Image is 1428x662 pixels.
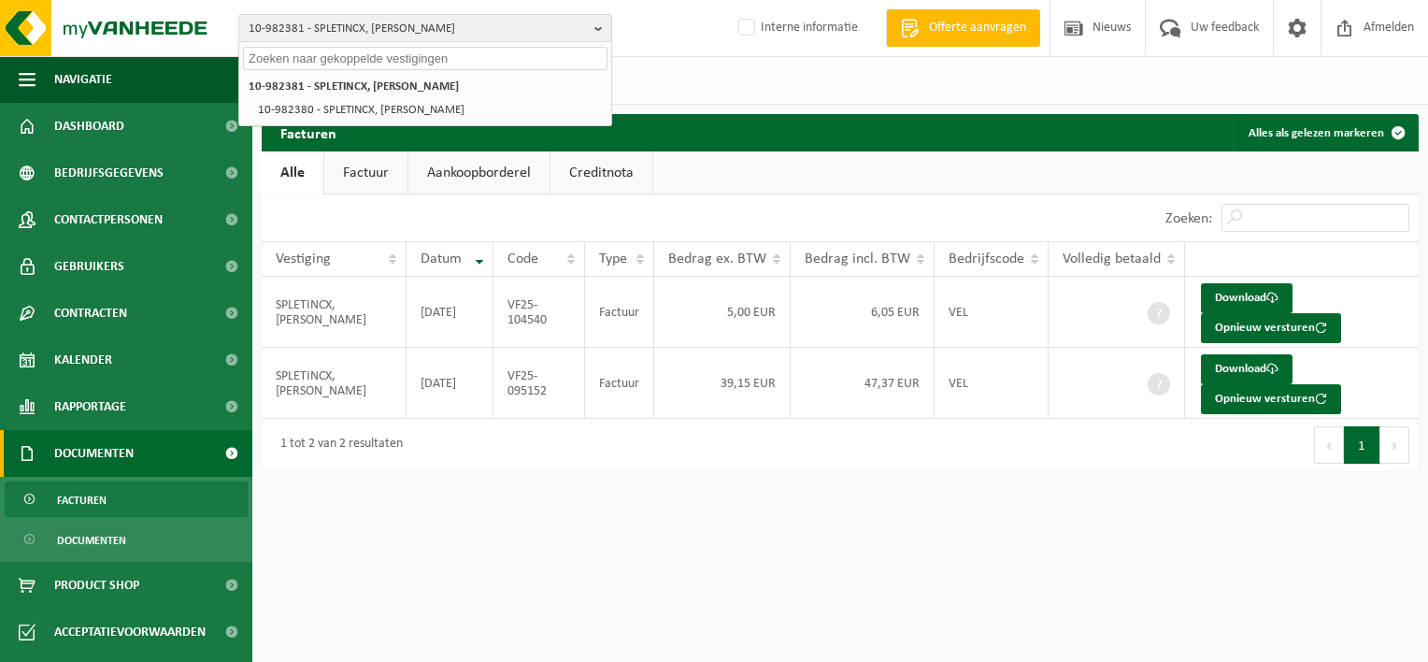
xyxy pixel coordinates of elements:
li: 10-982380 - SPLETINCX, [PERSON_NAME] [252,98,607,122]
span: Datum [421,252,462,266]
span: Bedrijfsgegevens [54,150,164,196]
a: Documenten [5,522,248,557]
span: Documenten [54,430,134,477]
span: Bedrijfscode [949,252,1024,266]
a: Facturen [5,482,248,517]
td: Factuur [585,277,654,348]
label: Zoeken: [1165,211,1212,226]
td: Factuur [585,348,654,419]
input: Zoeken naar gekoppelde vestigingen [243,47,607,70]
span: Code [507,252,538,266]
button: Alles als gelezen markeren [1234,114,1417,151]
td: 5,00 EUR [654,277,791,348]
td: [DATE] [407,348,493,419]
a: Aankoopborderel [408,151,550,194]
td: [DATE] [407,277,493,348]
button: Previous [1314,426,1344,464]
span: Acceptatievoorwaarden [54,609,206,655]
a: Factuur [324,151,407,194]
td: 39,15 EUR [654,348,791,419]
span: Dashboard [54,103,124,150]
span: Volledig betaald [1063,252,1161,266]
td: VF25-104540 [493,277,585,348]
td: 6,05 EUR [791,277,935,348]
span: Contracten [54,290,127,337]
td: SPLETINCX, [PERSON_NAME] [262,277,407,348]
div: 1 tot 2 van 2 resultaten [271,428,403,462]
td: VEL [935,348,1049,419]
span: Bedrag ex. BTW [668,252,766,266]
td: SPLETINCX, [PERSON_NAME] [262,348,407,419]
span: Documenten [57,523,126,558]
span: Facturen [57,482,107,518]
span: Kalender [54,337,112,383]
span: Vestiging [276,252,331,266]
button: Opnieuw versturen [1201,384,1341,414]
span: Rapportage [54,383,126,430]
span: Product Shop [54,562,139,609]
a: Download [1201,283,1292,313]
span: Type [599,252,627,266]
span: Gebruikers [54,243,124,290]
a: Alle [262,151,323,194]
span: Offerte aanvragen [924,19,1031,37]
a: Offerte aanvragen [886,9,1040,47]
span: 10-982381 - SPLETINCX, [PERSON_NAME] [249,15,587,43]
a: Creditnota [550,151,652,194]
h2: Facturen [262,114,355,151]
span: Navigatie [54,56,112,103]
span: Contactpersonen [54,196,163,243]
td: 47,37 EUR [791,348,935,419]
strong: 10-982381 - SPLETINCX, [PERSON_NAME] [249,80,459,93]
label: Interne informatie [735,14,858,42]
button: 1 [1344,426,1380,464]
a: Download [1201,354,1292,384]
td: VF25-095152 [493,348,585,419]
button: Next [1380,426,1409,464]
span: Bedrag incl. BTW [805,252,910,266]
button: 10-982381 - SPLETINCX, [PERSON_NAME] [238,14,612,42]
td: VEL [935,277,1049,348]
button: Opnieuw versturen [1201,313,1341,343]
